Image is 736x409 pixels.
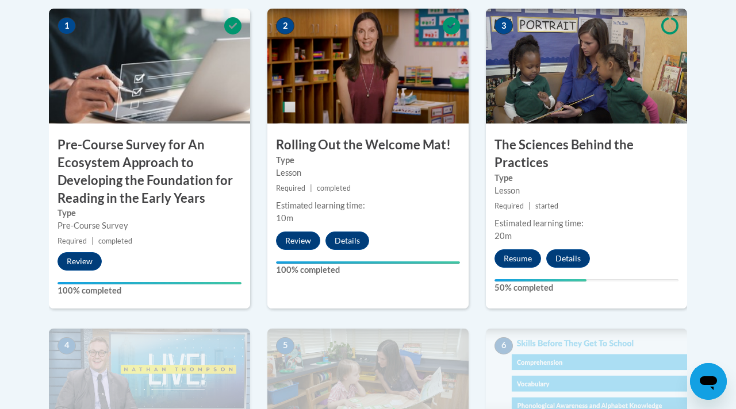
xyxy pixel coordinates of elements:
[317,184,351,192] span: completed
[276,17,294,34] span: 2
[528,202,531,210] span: |
[57,219,241,232] div: Pre-Course Survey
[535,202,558,210] span: started
[494,231,512,241] span: 20m
[57,17,76,34] span: 1
[276,199,460,212] div: Estimated learning time:
[98,237,132,245] span: completed
[267,136,469,154] h3: Rolling Out the Welcome Mat!
[57,237,87,245] span: Required
[486,136,687,172] h3: The Sciences Behind the Practices
[494,337,513,354] span: 6
[91,237,94,245] span: |
[57,207,241,219] label: Type
[57,337,76,354] span: 4
[276,264,460,276] label: 100% completed
[690,363,727,400] iframe: Button to launch messaging window
[276,167,460,179] div: Lesson
[276,154,460,167] label: Type
[494,281,678,294] label: 50% completed
[267,9,469,124] img: Course Image
[310,184,312,192] span: |
[494,217,678,230] div: Estimated learning time:
[49,136,250,207] h3: Pre-Course Survey for An Ecosystem Approach to Developing the Foundation for Reading in the Early...
[57,282,241,284] div: Your progress
[325,231,369,250] button: Details
[494,202,524,210] span: Required
[546,249,590,268] button: Details
[494,279,586,281] div: Your progress
[49,9,250,124] img: Course Image
[276,261,460,264] div: Your progress
[276,184,305,192] span: Required
[276,213,293,223] span: 10m
[276,337,294,354] span: 5
[494,249,541,268] button: Resume
[494,184,678,197] div: Lesson
[486,9,687,124] img: Course Image
[276,231,320,250] button: Review
[494,17,513,34] span: 3
[57,284,241,297] label: 100% completed
[494,172,678,184] label: Type
[57,252,102,271] button: Review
